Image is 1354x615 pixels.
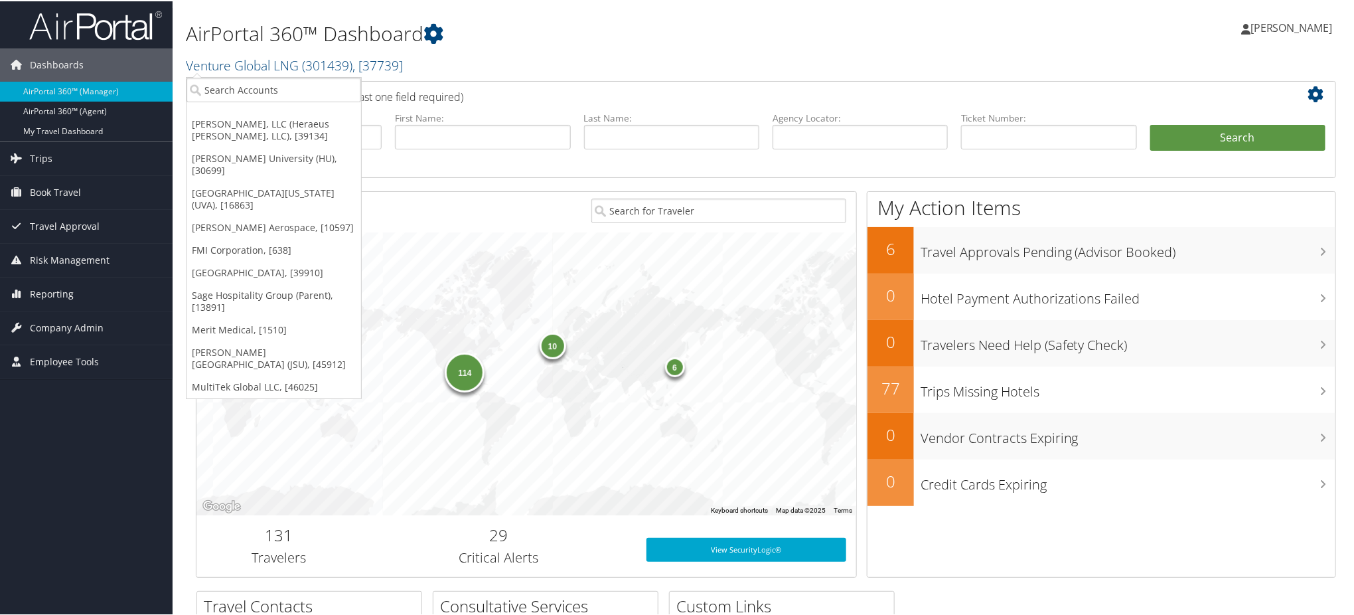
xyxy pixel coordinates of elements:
[187,375,361,397] a: MultiTek Global LLC, [46025]
[867,412,1335,458] a: 0Vendor Contracts Expiring
[352,55,403,73] span: , [ 37739 ]
[921,421,1335,446] h3: Vendor Contracts Expiring
[30,344,99,377] span: Employee Tools
[921,282,1335,307] h3: Hotel Payment Authorizations Failed
[921,235,1335,260] h3: Travel Approvals Pending (Advisor Booked)
[867,283,914,306] h2: 0
[867,236,914,259] h2: 6
[921,328,1335,353] h3: Travelers Need Help (Safety Check)
[187,146,361,181] a: [PERSON_NAME] University (HU), [30699]
[867,469,914,491] h2: 0
[206,82,1231,105] h2: Airtinerary Lookup
[646,537,846,561] a: View SecurityLogic®
[867,272,1335,319] a: 0Hotel Payment Authorizations Failed
[200,497,244,514] a: Open this area in Google Maps (opens a new window)
[867,376,914,398] h2: 77
[30,242,110,276] span: Risk Management
[867,226,1335,272] a: 6Travel Approvals Pending (Advisor Booked)
[187,215,361,238] a: [PERSON_NAME] Aerospace, [10597]
[187,340,361,375] a: [PERSON_NAME][GEOGRAPHIC_DATA] (JSU), [45912]
[371,547,626,566] h3: Critical Alerts
[711,505,768,514] button: Keyboard shortcuts
[30,47,84,80] span: Dashboards
[187,317,361,340] a: Merit Medical, [1510]
[186,55,403,73] a: Venture Global LNG
[584,110,759,124] label: Last Name:
[30,209,100,242] span: Travel Approval
[867,319,1335,365] a: 0Travelers Need Help (Safety Check)
[539,331,565,357] div: 10
[187,181,361,215] a: [GEOGRAPHIC_DATA][US_STATE] (UVA), [16863]
[773,110,948,124] label: Agency Locator:
[206,547,351,566] h3: Travelers
[187,112,361,146] a: [PERSON_NAME], LLC (Heraeus [PERSON_NAME], LLC), [39134]
[187,76,361,101] input: Search Accounts
[1250,19,1333,34] span: [PERSON_NAME]
[30,141,52,174] span: Trips
[591,197,846,222] input: Search for Traveler
[921,468,1335,493] h3: Credit Cards Expiring
[186,19,959,46] h1: AirPortal 360™ Dashboard
[29,9,162,40] img: airportal-logo.png
[867,329,914,352] h2: 0
[834,505,852,513] a: Terms (opens in new tab)
[921,375,1335,400] h3: Trips Missing Hotels
[187,283,361,317] a: Sage Hospitality Group (Parent), [13891]
[395,110,570,124] label: First Name:
[445,351,485,391] div: 114
[30,276,74,309] span: Reporting
[867,365,1335,412] a: 77Trips Missing Hotels
[187,260,361,283] a: [GEOGRAPHIC_DATA], [39910]
[30,310,104,343] span: Company Admin
[187,238,361,260] a: FMI Corporation, [638]
[371,523,626,545] h2: 29
[1241,7,1346,46] a: [PERSON_NAME]
[200,497,244,514] img: Google
[30,175,81,208] span: Book Travel
[206,523,351,545] h2: 131
[867,193,1335,220] h1: My Action Items
[867,458,1335,505] a: 0Credit Cards Expiring
[961,110,1136,124] label: Ticket Number:
[776,505,826,513] span: Map data ©2025
[1150,124,1325,150] button: Search
[302,55,352,73] span: ( 301439 )
[665,355,685,375] div: 6
[867,422,914,445] h2: 0
[337,88,463,103] span: (at least one field required)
